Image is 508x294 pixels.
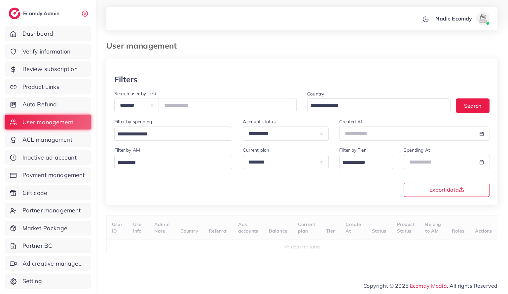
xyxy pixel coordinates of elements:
[22,153,77,162] span: Inactive ad account
[5,115,91,130] a: User management
[5,61,91,77] a: Review subscription
[456,98,490,113] button: Search
[5,238,91,253] a: Partner BC
[114,75,137,84] h3: Filters
[476,12,490,25] img: avatar
[22,277,42,285] span: Setting
[106,41,182,51] h3: User management
[5,203,91,218] a: Partner management
[5,97,91,112] a: Auto Refund
[363,282,497,290] span: Copyright © 2025
[432,12,492,25] a: Nadie Ecomdyavatar
[5,26,91,41] a: Dashboard
[5,132,91,147] a: ACL management
[22,189,47,197] span: Gift code
[9,8,61,19] a: logoEcomdy Admin
[114,127,232,141] div: Search for option
[5,221,91,236] a: Market Package
[447,282,497,290] span: , All rights Reserved
[339,155,393,169] div: Search for option
[339,147,365,153] label: Filter by Tier
[22,83,59,91] span: Product Links
[22,206,81,215] span: Partner management
[115,129,224,139] input: Search for option
[410,282,447,289] a: Ecomdy Media
[307,98,451,112] div: Search for option
[114,155,232,169] div: Search for option
[5,274,91,289] a: Setting
[22,135,72,144] span: ACL management
[340,158,384,168] input: Search for option
[404,183,490,197] button: Export data
[243,147,269,153] label: Current plan
[5,185,91,201] a: Gift code
[435,15,472,22] p: Nadie Ecomdy
[5,150,91,165] a: Inactive ad account
[22,65,78,73] span: Review subscription
[5,167,91,183] a: Payment management
[5,79,91,94] a: Product Links
[5,44,91,59] a: Verify information
[429,187,464,192] span: Export data
[22,171,85,179] span: Payment management
[114,147,140,153] label: Filter by AM
[23,10,61,17] h2: Ecomdy Admin
[22,29,53,38] span: Dashboard
[243,118,275,125] label: Account status
[22,47,71,56] span: Verify information
[115,158,224,168] input: Search for option
[22,100,57,109] span: Auto Refund
[114,90,156,97] label: Search user by field
[404,147,430,153] label: Spending At
[22,118,73,127] span: User management
[307,91,324,97] label: Country
[9,8,20,19] img: logo
[5,256,91,271] a: Ad creative management
[22,224,67,233] span: Market Package
[339,118,362,125] label: Created At
[22,259,86,268] span: Ad creative management
[308,100,442,111] input: Search for option
[114,118,152,125] label: Filter by spending
[22,241,53,250] span: Partner BC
